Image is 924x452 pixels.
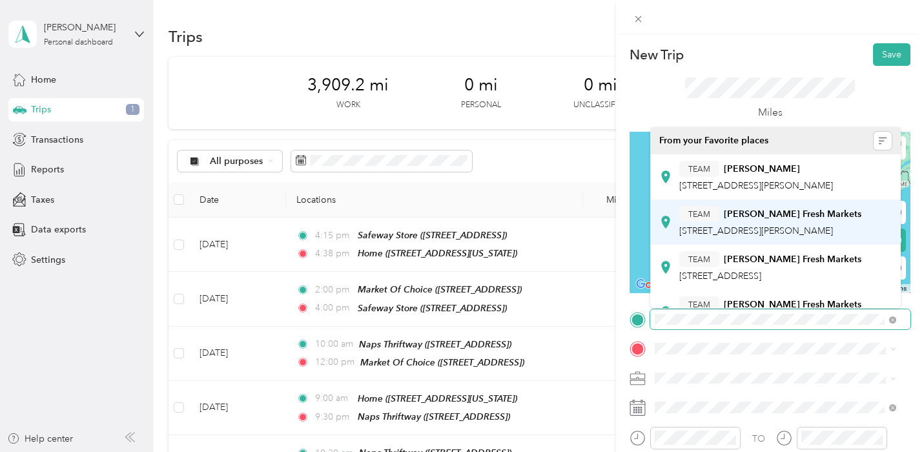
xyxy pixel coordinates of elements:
button: Save [873,43,910,66]
span: TEAM [688,209,710,220]
strong: [PERSON_NAME] [724,163,800,175]
span: TEAM [688,254,710,265]
span: [STREET_ADDRESS] [679,271,761,282]
span: TEAM [688,299,710,311]
img: Google [633,276,675,293]
button: TEAM [679,206,719,222]
a: Open this area in Google Maps (opens a new window) [633,276,675,293]
strong: [PERSON_NAME] Fresh Markets [724,299,861,311]
span: From your Favorite places [659,135,768,147]
p: New Trip [630,46,684,64]
strong: [PERSON_NAME] Fresh Markets [724,209,861,220]
p: Miles [758,105,783,121]
button: TEAM [679,296,719,313]
strong: [PERSON_NAME] Fresh Markets [724,254,861,265]
span: [STREET_ADDRESS][PERSON_NAME] [679,180,833,191]
button: TEAM [679,161,719,177]
iframe: Everlance-gr Chat Button Frame [852,380,924,452]
span: [STREET_ADDRESS][PERSON_NAME] [679,225,833,236]
div: TO [752,432,765,446]
span: TEAM [688,163,710,175]
button: TEAM [679,251,719,267]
